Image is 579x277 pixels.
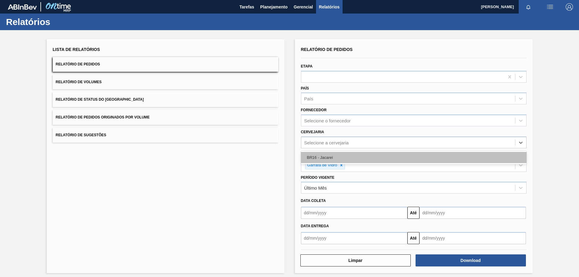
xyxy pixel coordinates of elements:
span: Relatório de Pedidos [301,47,353,52]
img: Logout [566,3,573,11]
span: Relatório de Sugestões [56,133,106,137]
span: Gerencial [294,3,313,11]
div: Selecione a cervejaria [304,140,349,145]
label: Fornecedor [301,108,327,112]
div: BR16 - Jacareí [301,152,527,163]
span: Relatório de Status do [GEOGRAPHIC_DATA] [56,97,144,102]
span: Planejamento [260,3,288,11]
button: Relatório de Volumes [53,75,278,90]
button: Até [407,232,419,244]
span: Data coleta [301,199,326,203]
label: Etapa [301,64,313,68]
button: Relatório de Pedidos Originados por Volume [53,110,278,125]
button: Até [407,207,419,219]
input: dd/mm/yyyy [419,207,526,219]
h1: Relatórios [6,18,113,25]
button: Relatório de Status do [GEOGRAPHIC_DATA] [53,92,278,107]
div: Garrafa de Vidro [305,162,338,169]
label: Período Vigente [301,175,334,180]
span: Relatório de Pedidos Originados por Volume [56,115,150,119]
label: País [301,86,309,90]
button: Relatório de Sugestões [53,128,278,143]
input: dd/mm/yyyy [419,232,526,244]
button: Limpar [300,254,411,266]
div: Selecione o fornecedor [304,118,351,123]
span: Data entrega [301,224,329,228]
img: TNhmsLtSVTkK8tSr43FrP2fwEKptu5GPRR3wAAAABJRU5ErkJggg== [8,4,37,10]
span: Relatório de Volumes [56,80,102,84]
span: Lista de Relatórios [53,47,100,52]
span: Tarefas [239,3,254,11]
div: Último Mês [304,185,327,190]
div: País [304,96,313,101]
button: Download [416,254,526,266]
input: dd/mm/yyyy [301,232,407,244]
span: Relatórios [319,3,340,11]
button: Relatório de Pedidos [53,57,278,72]
img: userActions [546,3,554,11]
label: Cervejaria [301,130,324,134]
span: Relatório de Pedidos [56,62,100,66]
button: Notificações [519,3,538,11]
input: dd/mm/yyyy [301,207,407,219]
